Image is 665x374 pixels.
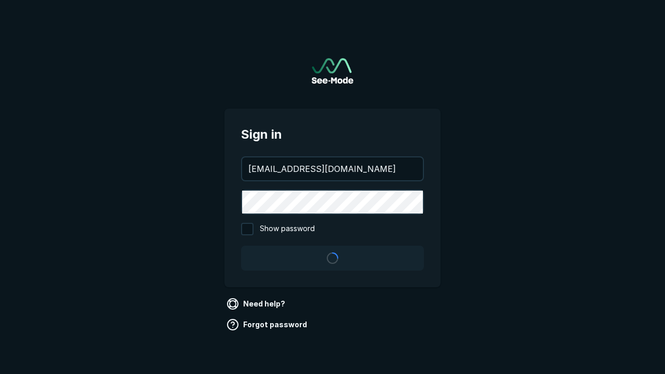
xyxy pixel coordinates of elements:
input: your@email.com [242,157,423,180]
a: Go to sign in [312,58,353,84]
img: See-Mode Logo [312,58,353,84]
span: Sign in [241,125,424,144]
span: Show password [260,223,315,235]
a: Need help? [224,296,289,312]
a: Forgot password [224,316,311,333]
